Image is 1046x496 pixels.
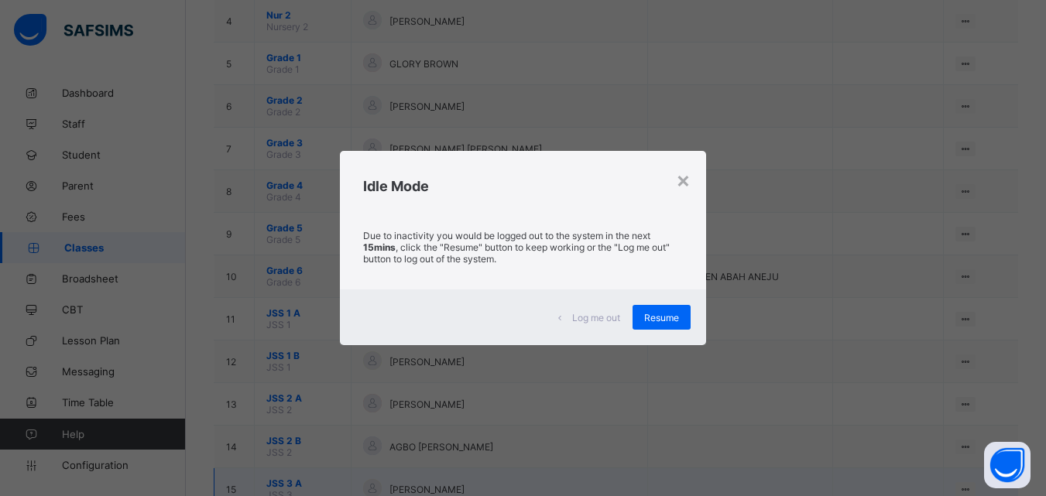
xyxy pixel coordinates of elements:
button: Open asap [984,442,1031,488]
h2: Idle Mode [363,178,683,194]
p: Due to inactivity you would be logged out to the system in the next , click the "Resume" button t... [363,230,683,265]
span: Log me out [572,312,620,323]
span: Resume [644,312,679,323]
strong: 15mins [363,241,396,253]
div: × [676,166,691,193]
